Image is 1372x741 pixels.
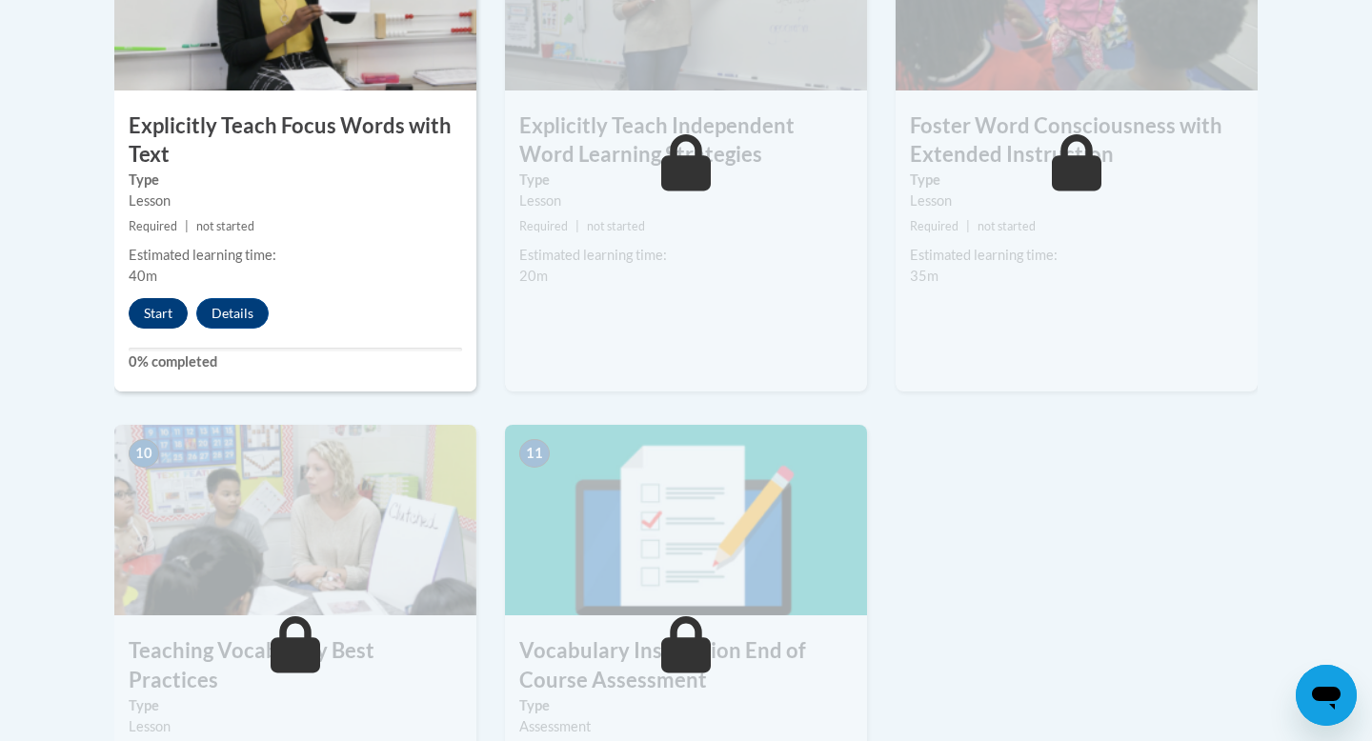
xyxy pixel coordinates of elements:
[129,351,462,372] label: 0% completed
[196,219,254,233] span: not started
[910,245,1243,266] div: Estimated learning time:
[129,170,462,190] label: Type
[114,111,476,170] h3: Explicitly Teach Focus Words with Text
[129,268,157,284] span: 40m
[910,170,1243,190] label: Type
[575,219,579,233] span: |
[129,219,177,233] span: Required
[129,716,462,737] div: Lesson
[910,268,938,284] span: 35m
[519,439,550,468] span: 11
[129,190,462,211] div: Lesson
[519,695,853,716] label: Type
[1296,665,1357,726] iframe: Button to launch messaging window
[966,219,970,233] span: |
[129,695,462,716] label: Type
[978,219,1036,233] span: not started
[505,111,867,170] h3: Explicitly Teach Independent Word Learning Strategies
[519,716,853,737] div: Assessment
[519,245,853,266] div: Estimated learning time:
[185,219,189,233] span: |
[910,219,958,233] span: Required
[519,190,853,211] div: Lesson
[896,111,1258,170] h3: Foster Word Consciousness with Extended Instruction
[505,425,867,615] img: Course Image
[114,425,476,615] img: Course Image
[129,439,159,468] span: 10
[910,190,1243,211] div: Lesson
[519,219,568,233] span: Required
[129,245,462,266] div: Estimated learning time:
[129,298,188,329] button: Start
[505,636,867,695] h3: Vocabulary Instruction End of Course Assessment
[196,298,269,329] button: Details
[519,170,853,190] label: Type
[587,219,645,233] span: not started
[114,636,476,695] h3: Teaching Vocabulary Best Practices
[519,268,548,284] span: 20m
